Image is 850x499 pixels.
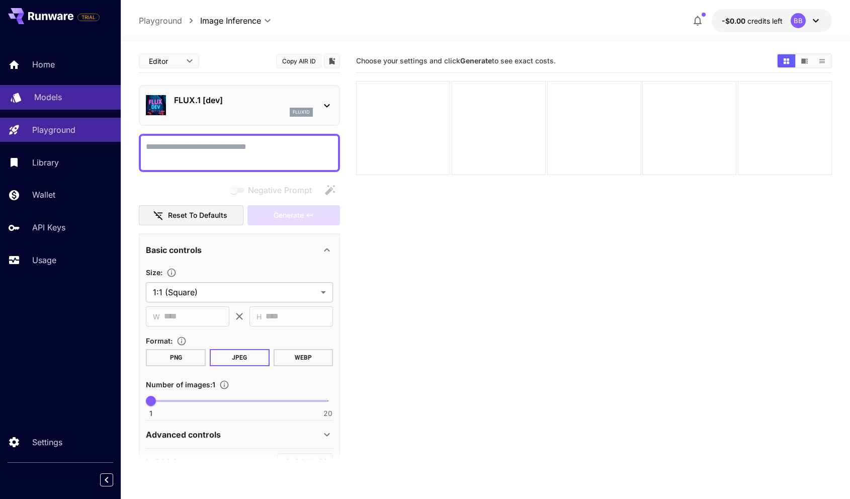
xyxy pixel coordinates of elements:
div: Basic controls [146,238,333,262]
p: Wallet [32,189,55,201]
span: Negative Prompt [248,184,312,196]
button: Specify how many images to generate in a single request. Each image generation will be charged se... [215,380,233,390]
span: credits left [747,17,783,25]
p: Settings [32,436,62,448]
button: Show images in grid view [778,54,795,67]
p: Library [32,156,59,169]
span: Image Inference [200,15,261,27]
button: PNG [146,349,206,366]
nav: breadcrumb [139,15,200,27]
p: Usage [32,254,56,266]
span: Negative prompts are not compatible with the selected model. [228,184,320,196]
p: flux1d [293,109,310,116]
span: W [153,311,160,322]
span: TRIAL [78,14,99,21]
button: Show images in video view [796,54,813,67]
div: BB [791,13,806,28]
b: Generate [460,56,492,65]
p: Home [32,58,55,70]
a: Playground [139,15,182,27]
button: Add to library [327,55,336,67]
div: Collapse sidebar [108,471,121,489]
span: H [257,311,262,322]
span: Number of images : 1 [146,380,215,389]
span: Choose your settings and click to see exact costs. [356,56,556,65]
p: Playground [32,124,75,136]
div: -$0.00408 [722,16,783,26]
span: Add your payment card to enable full platform functionality. [77,11,100,23]
button: Show images in list view [813,54,831,67]
button: Adjust the dimensions of the generated image by specifying its width and height in pixels, or sel... [162,268,181,278]
div: Advanced controls [146,423,333,447]
button: Copy AIR ID [276,54,321,68]
button: Collapse sidebar [100,473,113,486]
button: -$0.00408BB [712,9,832,32]
button: WEBP [274,349,333,366]
span: Size : [146,268,162,277]
span: Editor [149,56,180,66]
span: -$0.00 [722,17,747,25]
span: 1:1 (Square) [153,286,317,298]
p: Models [34,91,62,103]
div: FLUX.1 [dev]flux1d [146,90,333,121]
p: Basic controls [146,244,202,256]
p: Advanced controls [146,429,221,441]
div: Show images in grid viewShow images in video viewShow images in list view [777,53,832,68]
span: Format : [146,337,173,345]
span: 20 [323,408,332,419]
span: 1 [149,408,152,419]
button: Choose the file format for the output image. [173,336,191,346]
p: FLUX.1 [dev] [174,94,313,106]
p: API Keys [32,221,65,233]
button: JPEG [210,349,270,366]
